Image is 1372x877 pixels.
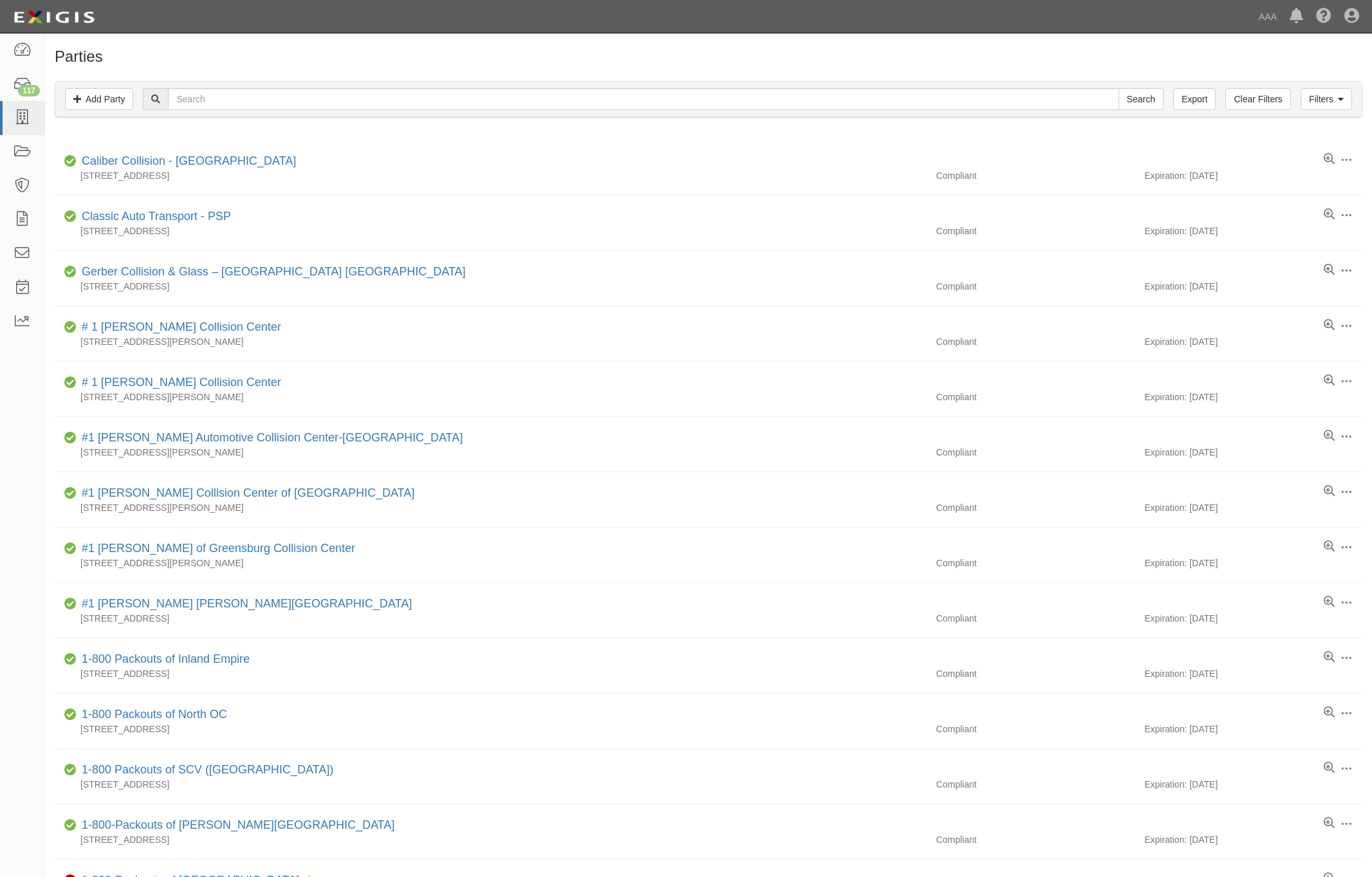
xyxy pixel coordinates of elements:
a: Clear Filters [1225,88,1290,110]
div: Expiration: [DATE] [1144,391,1362,403]
i: Compliant [64,212,77,221]
div: Compliant [926,833,1144,846]
div: 117 [18,85,40,97]
div: [STREET_ADDRESS] [55,169,926,182]
div: #1 Cochran Automotive Collision Center-Monroeville [77,430,463,447]
div: Compliant [926,667,1144,680]
div: [STREET_ADDRESS][PERSON_NAME] [55,501,926,514]
a: View results summary [1324,596,1335,609]
a: #1 [PERSON_NAME] Automotive Collision Center-[GEOGRAPHIC_DATA] [82,431,463,444]
div: [STREET_ADDRESS][PERSON_NAME] [55,446,926,459]
h1: Parties [55,48,1362,65]
div: #1 Cochran of Greensburg Collision Center [77,540,355,557]
div: [STREET_ADDRESS] [55,280,926,293]
div: 1-800-Packouts of Beverly Hills [77,817,394,834]
a: Caliber Collision - [GEOGRAPHIC_DATA] [82,154,296,167]
i: Compliant [64,766,77,775]
a: #1 [PERSON_NAME] of Greensburg Collision Center [82,542,355,555]
input: Search [168,88,1119,110]
div: Expiration: [DATE] [1144,833,1362,846]
a: Filters [1301,88,1352,110]
i: Compliant [64,710,77,719]
div: Compliant [926,280,1144,293]
a: View results summary [1324,153,1335,166]
i: Compliant [64,655,77,664]
div: Compliant [926,557,1144,569]
i: Compliant [64,323,77,332]
div: Compliant [926,501,1144,514]
div: [STREET_ADDRESS][PERSON_NAME] [55,557,926,569]
div: [STREET_ADDRESS][PERSON_NAME] [55,391,926,403]
a: 1-800 Packouts of North OC [82,708,227,721]
a: 1-800 Packouts of Inland Empire [82,652,250,665]
div: Expiration: [DATE] [1144,778,1362,791]
a: AAA [1252,4,1283,30]
div: Compliant [926,612,1144,625]
a: # 1 [PERSON_NAME] Collision Center [82,376,281,389]
a: View results summary [1324,374,1335,387]
div: Expiration: [DATE] [1144,225,1362,237]
a: View results summary [1324,430,1335,443]
a: Export [1173,88,1216,110]
i: Compliant [64,434,77,443]
i: Compliant [64,600,77,609]
div: 1-800 Packouts of SCV (Santa Clarita Valley) [77,762,333,779]
a: View results summary [1324,706,1335,719]
div: 1-800 Packouts of Inland Empire [77,651,250,668]
div: [STREET_ADDRESS] [55,833,926,846]
a: View results summary [1324,651,1335,664]
div: Compliant [926,335,1144,348]
i: Compliant [64,157,77,166]
i: Compliant [64,821,77,830]
input: Search [1119,88,1164,110]
a: 1-800 Packouts of SCV ([GEOGRAPHIC_DATA]) [82,763,333,776]
div: [STREET_ADDRESS] [55,667,926,680]
i: Compliant [64,268,77,277]
div: Expiration: [DATE] [1144,667,1362,680]
a: Add Party [65,88,133,110]
div: 1-800 Packouts of North OC [77,706,227,723]
div: Caliber Collision - Gainesville [77,153,296,170]
div: [STREET_ADDRESS] [55,612,926,625]
a: View results summary [1324,540,1335,553]
div: Expiration: [DATE] [1144,723,1362,735]
a: View results summary [1324,817,1335,830]
a: Gerber Collision & Glass – [GEOGRAPHIC_DATA] [GEOGRAPHIC_DATA] [82,265,466,278]
img: logo-5460c22ac91f19d4615b14bd174203de0afe785f0fc80cf4dbbc73dc1793850b.png [10,6,98,29]
div: Classic Auto Transport - PSP [77,208,231,225]
div: Compliant [926,225,1144,237]
a: Classic Auto Transport - PSP [82,210,231,223]
div: Compliant [926,778,1144,791]
div: # 1 Cochran Collision Center [77,374,281,391]
a: #1 [PERSON_NAME] [PERSON_NAME][GEOGRAPHIC_DATA] [82,597,412,610]
i: Help Center - Complianz [1316,9,1331,24]
div: Compliant [926,169,1144,182]
div: Expiration: [DATE] [1144,501,1362,514]
a: View results summary [1324,762,1335,775]
div: Expiration: [DATE] [1144,280,1362,293]
div: Compliant [926,723,1144,735]
div: Compliant [926,391,1144,403]
div: Expiration: [DATE] [1144,612,1362,625]
div: Gerber Collision & Glass – Houston Brighton [77,264,466,281]
a: View results summary [1324,485,1335,498]
div: [STREET_ADDRESS] [55,723,926,735]
a: # 1 [PERSON_NAME] Collision Center [82,320,281,333]
a: View results summary [1324,208,1335,221]
a: View results summary [1324,319,1335,332]
div: [STREET_ADDRESS] [55,778,926,791]
div: Expiration: [DATE] [1144,335,1362,348]
i: Compliant [64,544,77,553]
div: Expiration: [DATE] [1144,446,1362,459]
div: Expiration: [DATE] [1144,169,1362,182]
i: Compliant [64,378,77,387]
a: 1-800-Packouts of [PERSON_NAME][GEOGRAPHIC_DATA] [82,818,394,831]
div: #1 Cochran Robinson Township [77,596,412,613]
div: #1 Cochran Collision Center of Greensburg [77,485,415,502]
a: View results summary [1324,264,1335,277]
div: [STREET_ADDRESS][PERSON_NAME] [55,335,926,348]
div: [STREET_ADDRESS] [55,225,926,237]
div: # 1 Cochran Collision Center [77,319,281,336]
i: Compliant [64,489,77,498]
div: Compliant [926,446,1144,459]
